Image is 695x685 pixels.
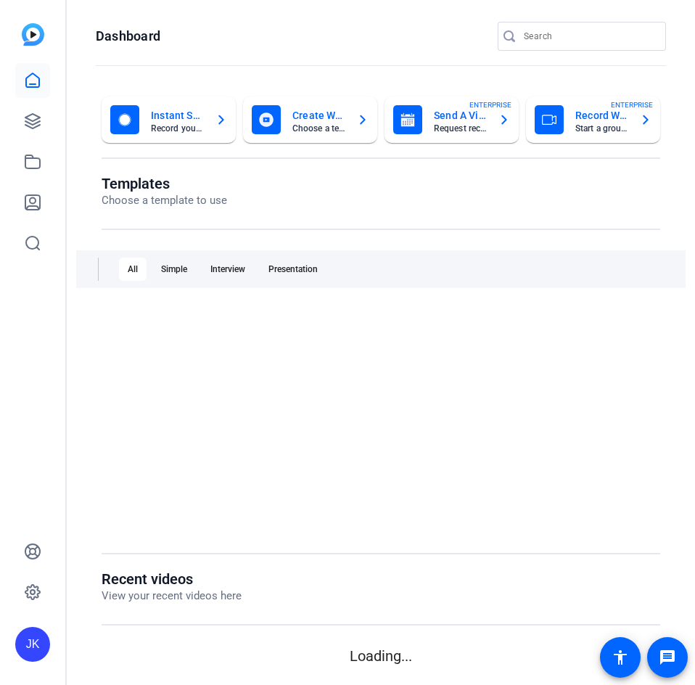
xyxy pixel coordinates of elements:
span: ENTERPRISE [611,99,653,110]
div: All [119,258,147,281]
img: blue-gradient.svg [22,23,44,46]
h1: Dashboard [96,28,160,45]
mat-icon: message [659,649,676,666]
mat-card-subtitle: Choose a template to get started [292,124,345,133]
input: Search [524,28,654,45]
mat-card-title: Instant Self Record [151,107,204,124]
mat-card-subtitle: Request recordings from anyone, anywhere [434,124,487,133]
mat-card-title: Create With A Template [292,107,345,124]
div: JK [15,627,50,662]
button: Instant Self RecordRecord yourself or your screen [102,97,236,143]
h1: Templates [102,175,227,192]
button: Create With A TemplateChoose a template to get started [243,97,377,143]
mat-card-subtitle: Record yourself or your screen [151,124,204,133]
button: Send A Video RequestRequest recordings from anyone, anywhereENTERPRISE [384,97,519,143]
span: ENTERPRISE [469,99,511,110]
p: Loading... [102,645,660,667]
mat-card-subtitle: Start a group recording session [575,124,628,133]
p: View your recent videos here [102,588,242,604]
mat-card-title: Send A Video Request [434,107,487,124]
div: Simple [152,258,196,281]
mat-card-title: Record With Others [575,107,628,124]
h1: Recent videos [102,570,242,588]
div: Presentation [260,258,326,281]
p: Choose a template to use [102,192,227,209]
mat-icon: accessibility [612,649,629,666]
div: Interview [202,258,254,281]
button: Record With OthersStart a group recording sessionENTERPRISE [526,97,660,143]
